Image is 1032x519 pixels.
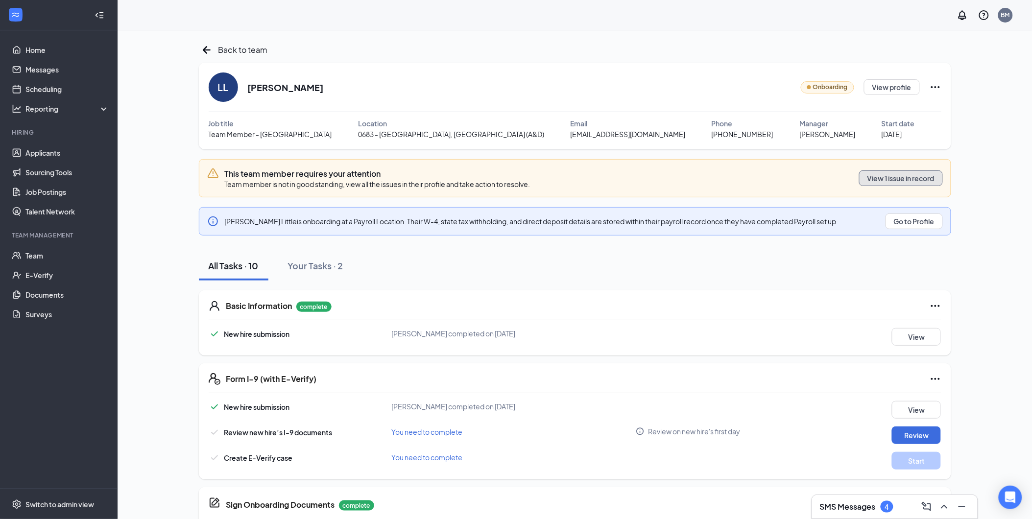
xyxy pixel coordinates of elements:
span: [PERSON_NAME] Little is onboarding at a Payroll Location. Their W-4, state tax withholding, and d... [225,217,839,226]
svg: FormI9EVerifyIcon [209,373,220,385]
span: Review new hire’s I-9 documents [224,428,333,437]
span: Onboarding [813,83,848,92]
svg: Settings [12,499,22,509]
svg: Checkmark [209,328,220,340]
a: Sourcing Tools [25,163,109,182]
span: Job title [209,118,234,129]
a: Team [25,246,109,265]
button: Go to Profile [886,213,943,229]
span: [DATE] [882,129,902,140]
span: Team Member - [GEOGRAPHIC_DATA] [209,129,332,140]
svg: Checkmark [209,426,220,438]
h3: This team member requires your attention [225,168,530,179]
span: [PERSON_NAME] completed on [DATE] [392,329,516,338]
h5: Basic Information [226,301,292,311]
svg: Notifications [957,9,968,21]
a: Messages [25,60,109,79]
button: View [892,401,941,419]
svg: Checkmark [209,401,220,413]
h5: Form I-9 (with E-Verify) [226,374,317,384]
svg: Info [207,215,219,227]
a: Applicants [25,143,109,163]
div: LL [218,80,229,94]
span: Manager [800,118,829,129]
span: Start date [882,118,915,129]
a: Surveys [25,305,109,324]
span: [PHONE_NUMBER] [712,129,773,140]
svg: Warning [207,167,219,179]
a: ArrowLeftNewBack to team [199,42,268,58]
div: All Tasks · 10 [209,259,259,272]
svg: Ellipses [930,373,941,385]
button: View [892,328,941,346]
button: Minimize [954,499,970,515]
span: Back to team [218,44,268,56]
a: Talent Network [25,202,109,221]
button: Review [892,426,941,444]
div: BM [1001,11,1010,19]
button: Start [892,452,941,470]
span: Email [571,118,588,129]
svg: ArrowLeftNew [199,42,215,58]
span: Location [358,118,387,129]
svg: Ellipses [930,300,941,312]
span: You need to complete [392,427,463,436]
svg: Collapse [95,10,104,20]
svg: QuestionInfo [978,9,990,21]
svg: User [209,300,220,312]
svg: Info [636,427,645,436]
h5: Sign Onboarding Documents [226,499,335,510]
span: Create E-Verify case [224,453,293,462]
div: Open Intercom Messenger [999,486,1022,509]
a: Home [25,40,109,60]
a: Scheduling [25,79,109,99]
a: E-Verify [25,265,109,285]
div: Hiring [12,128,107,137]
svg: CompanyDocumentIcon [209,497,220,509]
span: Phone [712,118,733,129]
h2: [PERSON_NAME] [248,81,324,94]
span: [PERSON_NAME] [800,129,856,140]
div: Switch to admin view [25,499,94,509]
button: View profile [864,79,920,95]
svg: Analysis [12,104,22,114]
p: complete [339,500,374,511]
span: Review on new hire's first day [648,426,740,436]
span: You need to complete [392,453,463,462]
svg: Minimize [956,501,968,513]
button: ChevronUp [936,499,952,515]
span: 0683 - [GEOGRAPHIC_DATA], [GEOGRAPHIC_DATA] (A&D) [358,129,544,140]
svg: ComposeMessage [921,501,933,513]
svg: WorkstreamLogo [11,10,21,20]
svg: Checkmark [209,452,220,464]
svg: ChevronUp [938,501,950,513]
p: complete [296,302,332,312]
div: Reporting [25,104,110,114]
a: Job Postings [25,182,109,202]
h3: SMS Messages [820,501,876,512]
div: Your Tasks · 2 [288,259,343,272]
div: 4 [885,503,889,511]
span: Team member is not in good standing, view all the issues in their profile and take action to reso... [225,180,530,189]
span: New hire submission [224,330,290,338]
a: Documents [25,285,109,305]
span: [PERSON_NAME] completed on [DATE] [392,402,516,411]
svg: Ellipses [930,81,941,93]
button: ComposeMessage [919,499,935,515]
span: New hire submission [224,402,290,411]
span: [EMAIL_ADDRESS][DOMAIN_NAME] [571,129,686,140]
div: Team Management [12,231,107,239]
button: View 1 issue in record [859,170,943,186]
